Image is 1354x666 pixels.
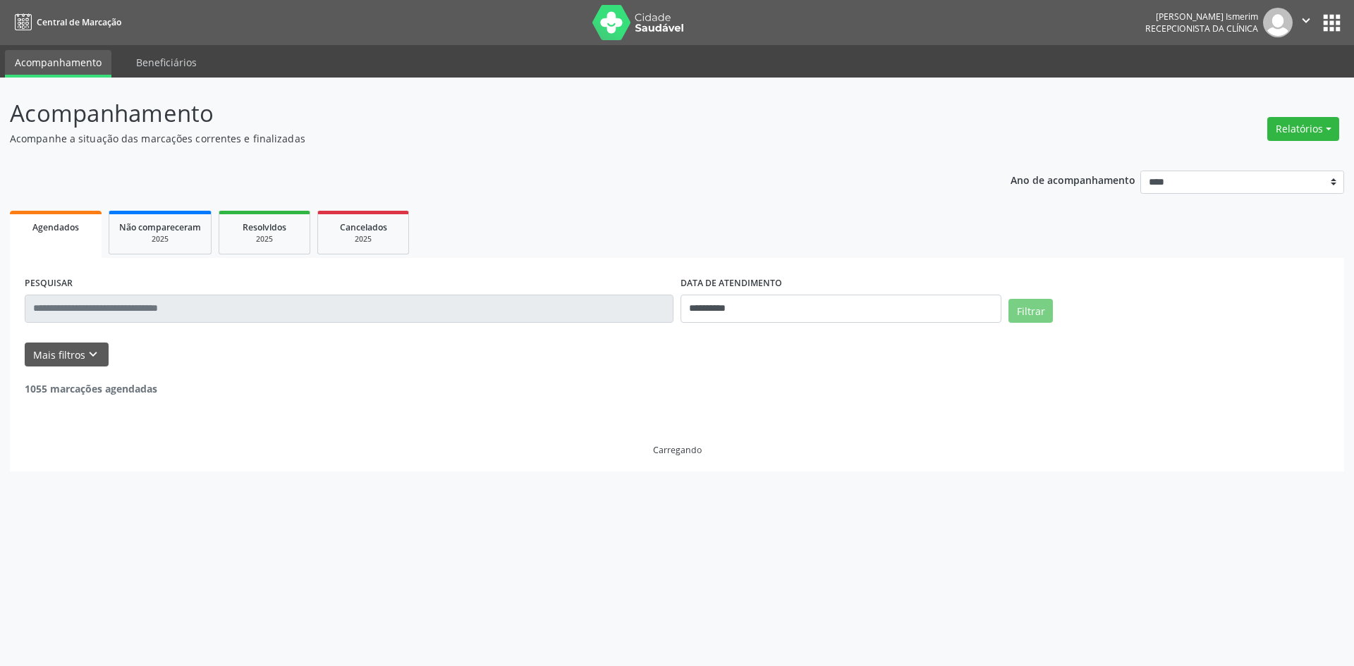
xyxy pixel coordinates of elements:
[37,16,121,28] span: Central de Marcação
[328,234,398,245] div: 2025
[1145,23,1258,35] span: Recepcionista da clínica
[25,382,157,395] strong: 1055 marcações agendadas
[5,50,111,78] a: Acompanhamento
[653,444,702,456] div: Carregando
[1298,13,1314,28] i: 
[229,234,300,245] div: 2025
[1319,11,1344,35] button: apps
[119,234,201,245] div: 2025
[1011,171,1135,188] p: Ano de acompanhamento
[25,273,73,295] label: PESQUISAR
[1145,11,1258,23] div: [PERSON_NAME] Ismerim
[1263,8,1293,37] img: img
[340,221,387,233] span: Cancelados
[10,11,121,34] a: Central de Marcação
[25,343,109,367] button: Mais filtroskeyboard_arrow_down
[119,221,201,233] span: Não compareceram
[1293,8,1319,37] button: 
[681,273,782,295] label: DATA DE ATENDIMENTO
[1008,299,1053,323] button: Filtrar
[32,221,79,233] span: Agendados
[10,96,944,131] p: Acompanhamento
[243,221,286,233] span: Resolvidos
[126,50,207,75] a: Beneficiários
[1267,117,1339,141] button: Relatórios
[10,131,944,146] p: Acompanhe a situação das marcações correntes e finalizadas
[85,347,101,362] i: keyboard_arrow_down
